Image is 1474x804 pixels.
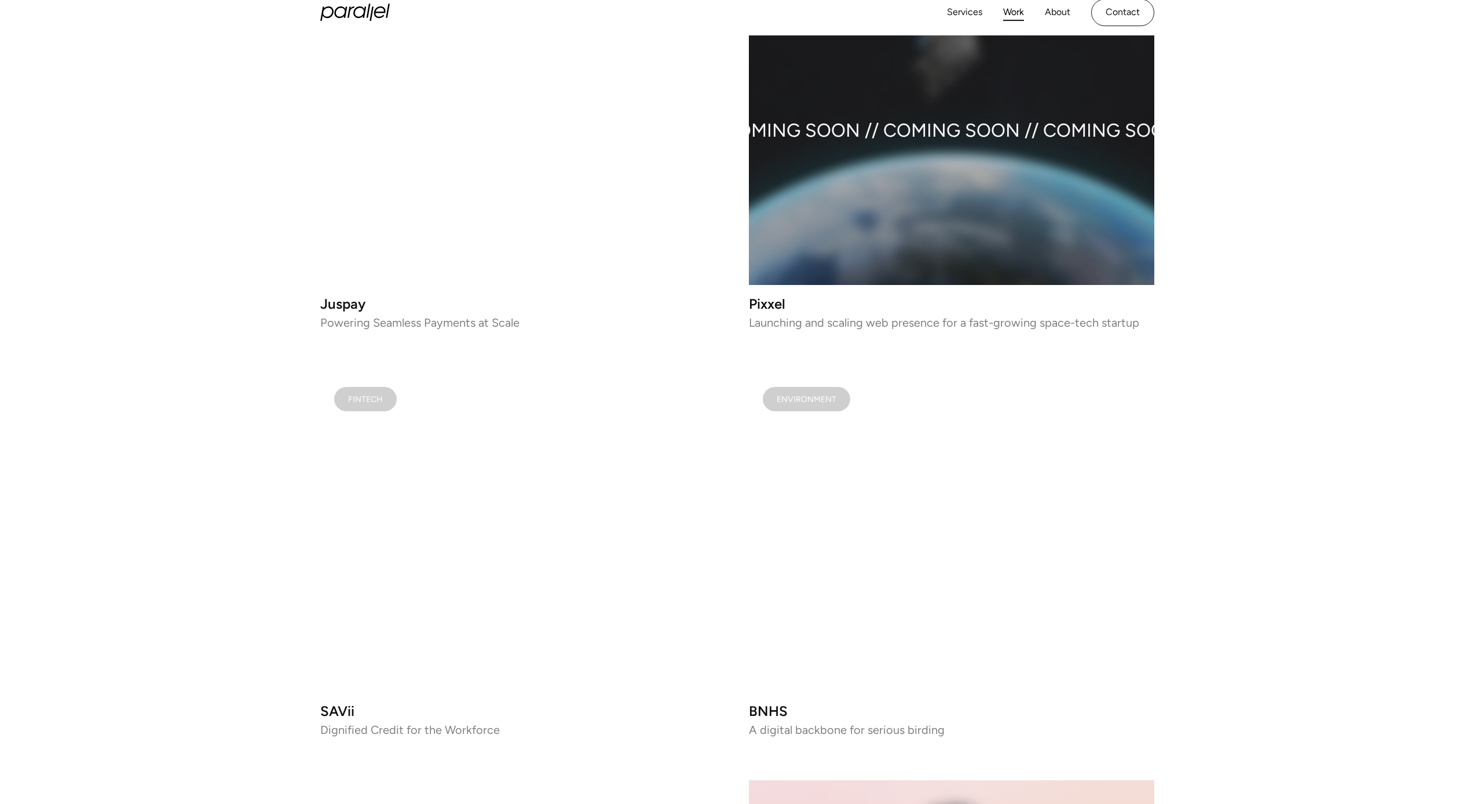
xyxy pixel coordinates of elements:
a: About [1045,4,1070,21]
div: FINTECH [348,396,383,402]
h3: BNHS [749,707,1154,717]
p: Powering Seamless Payments at Scale [320,319,726,327]
h3: SAVii [320,707,726,717]
a: Work [1003,4,1024,21]
a: FINTECHSAViiDignified Credit for the Workforce [320,373,726,734]
div: ENVIRONMENT [777,396,836,402]
p: Dignified Credit for the Workforce [320,726,726,734]
a: ENVIRONMENTBNHSA digital backbone for serious birding [749,373,1154,734]
p: A digital backbone for serious birding [749,726,1154,734]
a: home [320,4,390,21]
a: Services [947,4,982,21]
h3: Juspay [320,299,726,309]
